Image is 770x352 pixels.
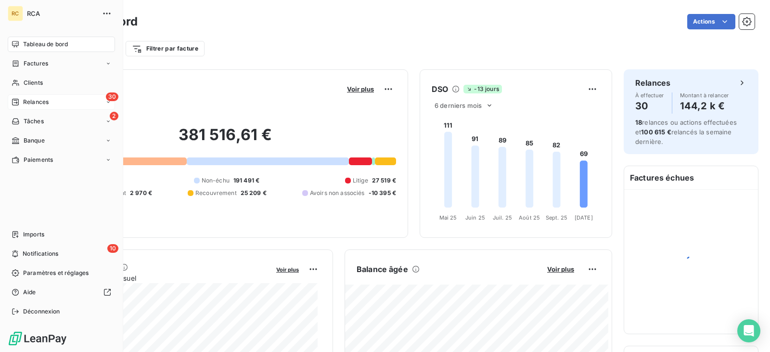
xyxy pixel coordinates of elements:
span: 2 [110,112,118,120]
h4: 30 [635,98,664,114]
span: Tâches [24,117,44,126]
span: 191 491 € [233,176,259,185]
span: 25 209 € [241,189,267,197]
span: Paramètres et réglages [23,269,89,277]
span: 30 [106,92,118,101]
tspan: Juil. 25 [493,214,512,221]
span: 27 519 € [372,176,396,185]
span: Voir plus [547,265,574,273]
h6: DSO [432,83,448,95]
button: Voir plus [344,85,377,93]
span: -13 jours [463,85,501,93]
tspan: Août 25 [519,214,540,221]
span: 2 970 € [130,189,152,197]
span: Notifications [23,249,58,258]
span: Clients [24,78,43,87]
span: -10 395 € [369,189,396,197]
tspan: [DATE] [575,214,593,221]
span: Non-échu [202,176,230,185]
span: Recouvrement [195,189,237,197]
span: Voir plus [347,85,374,93]
span: Voir plus [276,266,299,273]
span: Paiements [24,156,53,164]
button: Filtrer par facture [126,41,205,56]
h2: 381 516,61 € [54,125,396,154]
button: Voir plus [273,265,302,274]
span: Factures [24,59,48,68]
div: RC [8,6,23,21]
span: Montant à relancer [680,92,729,98]
h4: 144,2 k € [680,98,729,114]
span: 6 derniers mois [435,102,482,109]
span: Tableau de bord [23,40,68,49]
h6: Factures échues [624,166,758,189]
span: Imports [23,230,44,239]
tspan: Mai 25 [439,214,457,221]
button: Voir plus [544,265,577,274]
tspan: Sept. 25 [546,214,567,221]
span: 100 615 € [641,128,671,136]
span: RCA [27,10,96,17]
span: Déconnexion [23,307,60,316]
span: Chiffre d'affaires mensuel [54,273,269,283]
span: 18 [635,118,642,126]
h6: Relances [635,77,670,89]
span: 10 [107,244,118,253]
button: Actions [687,14,735,29]
span: Aide [23,288,36,297]
span: Banque [24,136,45,145]
a: Aide [8,285,115,300]
span: Relances [23,98,49,106]
div: Open Intercom Messenger [737,319,760,342]
tspan: Juin 25 [465,214,485,221]
img: Logo LeanPay [8,331,67,346]
span: Litige [353,176,368,185]
span: À effectuer [635,92,664,98]
span: relances ou actions effectuées et relancés la semaine dernière. [635,118,737,145]
span: Avoirs non associés [310,189,365,197]
h6: Balance âgée [357,263,408,275]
